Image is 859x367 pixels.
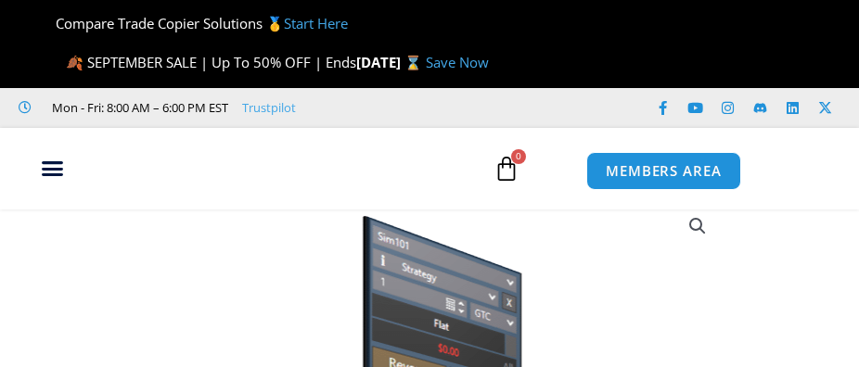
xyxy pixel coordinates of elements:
[606,164,722,178] span: MEMBERS AREA
[681,209,714,243] a: View full-screen image gallery
[9,151,95,186] div: Menu Toggle
[41,17,55,31] img: 🏆
[466,142,547,196] a: 0
[66,53,356,71] span: 🍂 SEPTEMBER SALE | Up To 50% OFF | Ends
[426,53,489,71] a: Save Now
[40,14,348,32] span: Compare Trade Copier Solutions 🥇
[114,134,314,201] img: LogoAI | Affordable Indicators – NinjaTrader
[242,96,296,119] a: Trustpilot
[586,152,741,190] a: MEMBERS AREA
[47,96,228,119] span: Mon - Fri: 8:00 AM – 6:00 PM EST
[356,53,426,71] strong: [DATE] ⌛
[284,14,348,32] a: Start Here
[511,149,526,164] span: 0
